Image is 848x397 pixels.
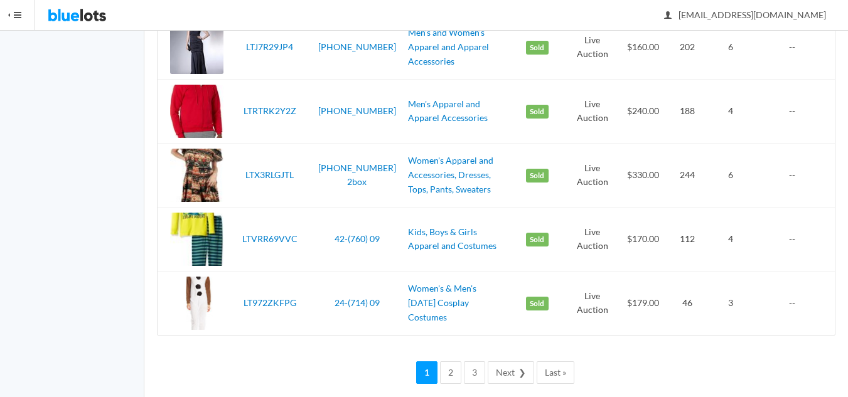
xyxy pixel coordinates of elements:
a: [PHONE_NUMBER] [318,41,396,52]
td: -- [757,271,835,335]
td: 6 [704,143,757,207]
a: Kids, Boys & Girls Apparel and Costumes [408,226,496,251]
td: 188 [670,79,704,143]
a: 2 [440,361,461,384]
a: LT972ZKFPG [244,297,296,308]
td: Live Auction [569,207,615,271]
a: LTVRR69VVC [242,233,298,244]
label: Sold [526,233,549,246]
a: 42-(760) 09 [335,233,380,244]
td: $160.00 [615,15,670,79]
label: Sold [526,297,549,310]
td: 202 [670,15,704,79]
label: Sold [526,169,549,183]
td: Live Auction [569,271,615,335]
td: 3 [704,271,757,335]
a: Next ❯ [488,361,534,384]
td: 46 [670,271,704,335]
td: Live Auction [569,143,615,207]
td: $240.00 [615,79,670,143]
label: Sold [526,41,549,55]
a: LTRTRK2Y2Z [244,105,296,116]
td: 4 [704,79,757,143]
td: Live Auction [569,15,615,79]
a: [PHONE_NUMBER] [318,105,396,116]
ion-icon: person [662,10,674,22]
a: Men's and Women's Apparel and Apparel Accessories [408,27,489,66]
a: [PHONE_NUMBER] 2box [318,162,396,188]
td: 4 [704,207,757,271]
td: $170.00 [615,207,670,271]
a: Men's Apparel and Apparel Accessories [408,98,488,124]
span: [EMAIL_ADDRESS][DOMAIN_NAME] [665,9,826,20]
td: -- [757,79,835,143]
td: -- [757,15,835,79]
td: 244 [670,143,704,207]
a: Last » [537,361,574,384]
td: -- [757,143,835,207]
a: 1 [416,361,437,384]
a: 3 [464,361,485,384]
a: Women's Apparel and Accessories, Dresses, Tops, Pants, Sweaters [408,155,493,194]
td: Live Auction [569,79,615,143]
td: 112 [670,207,704,271]
td: 6 [704,15,757,79]
a: Women's & Men's [DATE] Cosplay Costumes [408,283,476,322]
a: LTJ7R29JP4 [246,41,293,52]
label: Sold [526,105,549,119]
td: -- [757,207,835,271]
a: 24-(714) 09 [335,297,380,308]
td: $179.00 [615,271,670,335]
a: LTX3RLGJTL [245,169,294,180]
td: $330.00 [615,143,670,207]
